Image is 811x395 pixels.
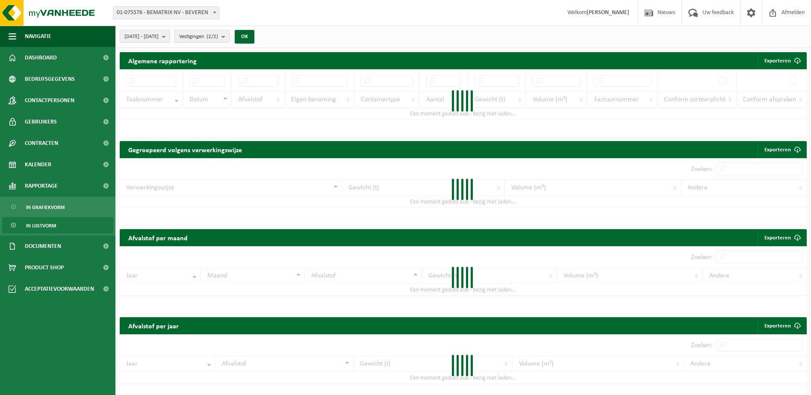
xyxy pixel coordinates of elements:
[179,30,218,43] span: Vestigingen
[120,52,205,69] h2: Algemene rapportering
[2,199,113,215] a: In grafiekvorm
[26,199,65,215] span: In grafiekvorm
[758,229,806,246] a: Exporteren
[758,52,806,69] button: Exporteren
[235,30,254,44] button: OK
[124,30,159,43] span: [DATE] - [DATE]
[758,141,806,158] a: Exporteren
[25,236,61,257] span: Documenten
[587,9,629,16] strong: [PERSON_NAME]
[2,217,113,233] a: In lijstvorm
[120,317,187,334] h2: Afvalstof per jaar
[758,317,806,334] a: Exporteren
[25,90,74,111] span: Contactpersonen
[206,34,218,39] count: (2/2)
[25,175,58,197] span: Rapportage
[25,133,58,154] span: Contracten
[120,141,251,158] h2: Gegroepeerd volgens verwerkingswijze
[120,229,196,246] h2: Afvalstof per maand
[120,30,170,43] button: [DATE] - [DATE]
[25,257,64,278] span: Product Shop
[25,47,57,68] span: Dashboard
[25,26,51,47] span: Navigatie
[174,30,230,43] button: Vestigingen(2/2)
[25,278,94,300] span: Acceptatievoorwaarden
[113,7,219,19] span: 01-075576 - BEMATRIX NV - BEVEREN
[113,6,219,19] span: 01-075576 - BEMATRIX NV - BEVEREN
[25,111,57,133] span: Gebruikers
[25,154,51,175] span: Kalender
[25,68,75,90] span: Bedrijfsgegevens
[26,218,56,234] span: In lijstvorm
